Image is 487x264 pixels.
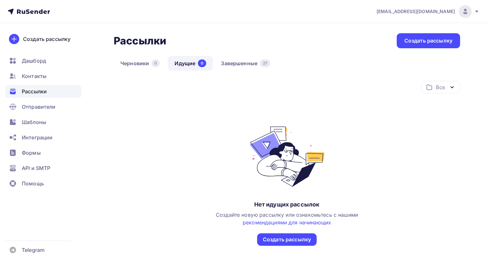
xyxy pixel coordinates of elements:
span: Формы [22,149,41,157]
span: Помощь [22,180,44,187]
div: 0 [198,59,206,67]
span: API и SMTP [22,164,50,172]
div: Создать рассылку [404,37,452,44]
span: Контакты [22,72,46,80]
div: Все [436,83,445,91]
a: рекомендациями для начинающих [243,219,331,226]
span: Дашборд [22,57,46,65]
a: Черновики0 [114,56,166,71]
span: [EMAIL_ADDRESS][DOMAIN_NAME] [377,8,455,15]
div: Нет идущих рассылок [254,201,320,208]
div: Создать рассылку [263,236,311,243]
div: 27 [260,59,270,67]
a: [EMAIL_ADDRESS][DOMAIN_NAME] [377,5,479,18]
a: Контакты [5,70,81,82]
span: Создайте новую рассылку или ознакомьтесь с нашими [216,212,358,226]
button: Все [421,81,460,93]
span: Шаблоны [22,118,46,126]
a: Дашборд [5,54,81,67]
a: Завершенные27 [214,56,277,71]
span: Отправители [22,103,56,111]
a: Рассылки [5,85,81,98]
a: Шаблоны [5,116,81,128]
span: Интеграции [22,134,53,141]
span: Telegram [22,246,45,254]
span: Рассылки [22,88,47,95]
h2: Рассылки [114,35,166,47]
a: Формы [5,146,81,159]
div: Создать рассылку [23,35,70,43]
a: Отправители [5,100,81,113]
div: 0 [151,59,160,67]
a: Идущие0 [168,56,213,71]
